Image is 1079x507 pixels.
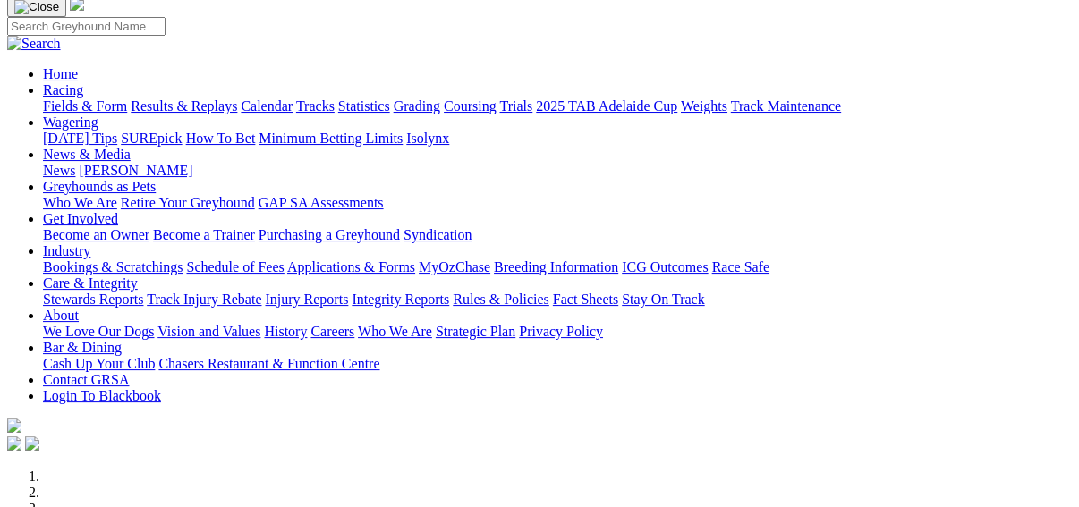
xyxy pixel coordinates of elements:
[259,195,384,210] a: GAP SA Assessments
[519,324,603,339] a: Privacy Policy
[287,259,415,275] a: Applications & Forms
[7,418,21,433] img: logo-grsa-white.png
[241,98,293,114] a: Calendar
[131,98,237,114] a: Results & Replays
[43,259,183,275] a: Bookings & Scratchings
[43,356,1072,372] div: Bar & Dining
[43,211,118,226] a: Get Involved
[43,98,127,114] a: Fields & Form
[681,98,727,114] a: Weights
[43,195,117,210] a: Who We Are
[404,227,472,242] a: Syndication
[186,131,256,146] a: How To Bet
[436,324,515,339] a: Strategic Plan
[43,356,155,371] a: Cash Up Your Club
[264,324,307,339] a: History
[43,259,1072,275] div: Industry
[536,98,677,114] a: 2025 TAB Adelaide Cup
[121,195,255,210] a: Retire Your Greyhound
[499,98,532,114] a: Trials
[157,324,260,339] a: Vision and Values
[43,114,98,130] a: Wagering
[259,131,403,146] a: Minimum Betting Limits
[453,292,549,307] a: Rules & Policies
[444,98,497,114] a: Coursing
[43,163,1072,179] div: News & Media
[43,98,1072,114] div: Racing
[43,243,90,258] a: Industry
[259,227,400,242] a: Purchasing a Greyhound
[43,66,78,81] a: Home
[310,324,354,339] a: Careers
[186,259,284,275] a: Schedule of Fees
[494,259,618,275] a: Breeding Information
[43,292,1072,308] div: Care & Integrity
[419,259,490,275] a: MyOzChase
[43,324,154,339] a: We Love Our Dogs
[43,324,1072,340] div: About
[622,292,704,307] a: Stay On Track
[406,131,449,146] a: Isolynx
[43,82,83,97] a: Racing
[158,356,379,371] a: Chasers Restaurant & Function Centre
[622,259,708,275] a: ICG Outcomes
[265,292,348,307] a: Injury Reports
[7,436,21,451] img: facebook.svg
[153,227,255,242] a: Become a Trainer
[43,227,1072,243] div: Get Involved
[121,131,182,146] a: SUREpick
[43,131,117,146] a: [DATE] Tips
[352,292,449,307] a: Integrity Reports
[43,340,122,355] a: Bar & Dining
[43,308,79,323] a: About
[296,98,335,114] a: Tracks
[358,324,432,339] a: Who We Are
[79,163,192,178] a: [PERSON_NAME]
[338,98,390,114] a: Statistics
[7,17,166,36] input: Search
[43,147,131,162] a: News & Media
[7,36,61,52] img: Search
[394,98,440,114] a: Grading
[43,131,1072,147] div: Wagering
[43,163,75,178] a: News
[43,179,156,194] a: Greyhounds as Pets
[43,388,161,403] a: Login To Blackbook
[731,98,841,114] a: Track Maintenance
[553,292,618,307] a: Fact Sheets
[43,372,129,387] a: Contact GRSA
[147,292,261,307] a: Track Injury Rebate
[25,436,39,451] img: twitter.svg
[43,292,143,307] a: Stewards Reports
[43,195,1072,211] div: Greyhounds as Pets
[711,259,769,275] a: Race Safe
[43,227,149,242] a: Become an Owner
[43,275,138,291] a: Care & Integrity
